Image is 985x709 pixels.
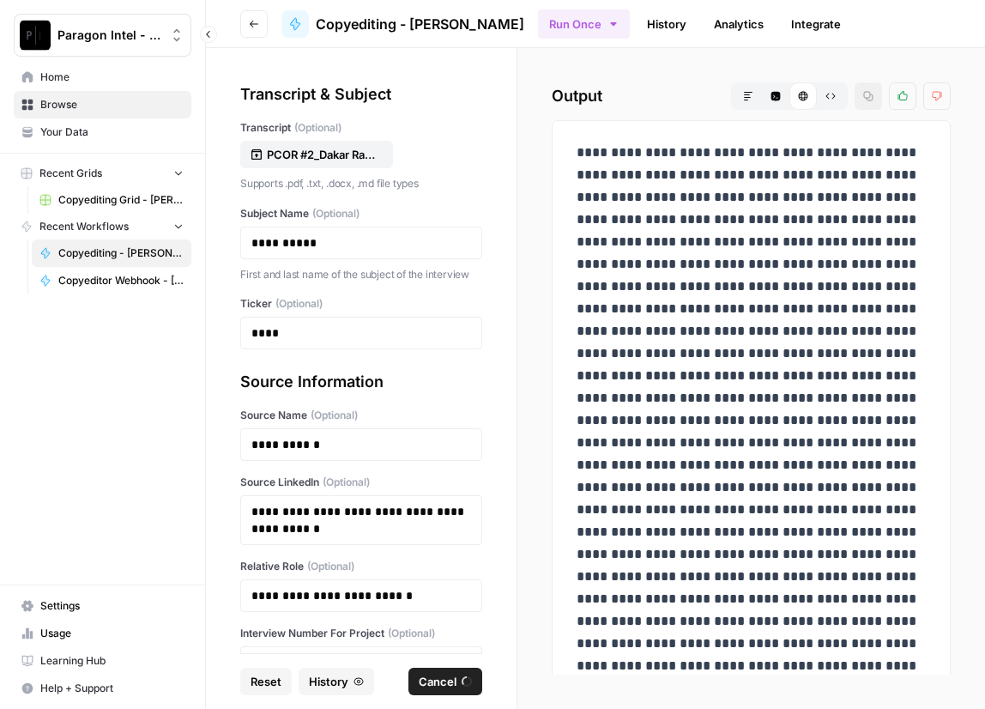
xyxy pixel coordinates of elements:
[14,675,191,702] button: Help + Support
[57,27,161,44] span: Paragon Intel - Copyediting
[20,20,51,51] img: Paragon Intel - Copyediting Logo
[14,647,191,675] a: Learning Hub
[240,206,482,221] label: Subject Name
[14,620,191,647] a: Usage
[240,559,482,574] label: Relative Role
[14,161,191,186] button: Recent Grids
[781,10,851,38] a: Integrate
[40,598,184,614] span: Settings
[251,673,281,690] span: Reset
[294,120,341,136] span: (Optional)
[316,14,524,34] span: Copyediting - [PERSON_NAME]
[240,370,482,394] div: Source Information
[637,10,697,38] a: History
[309,673,348,690] span: History
[58,273,184,288] span: Copyeditor Webhook - [PERSON_NAME]
[40,124,184,140] span: Your Data
[388,626,435,641] span: (Optional)
[40,681,184,696] span: Help + Support
[240,408,482,423] label: Source Name
[14,64,191,91] a: Home
[281,10,524,38] a: Copyediting - [PERSON_NAME]
[240,82,482,106] div: Transcript & Subject
[408,668,482,695] button: Cancel
[14,118,191,146] a: Your Data
[240,668,292,695] button: Reset
[275,296,323,312] span: (Optional)
[14,14,191,57] button: Workspace: Paragon Intel - Copyediting
[39,166,102,181] span: Recent Grids
[39,219,129,234] span: Recent Workflows
[307,559,354,574] span: (Optional)
[14,91,191,118] a: Browse
[240,141,393,168] button: PCOR #2_Dakar Raw Transcript.docx
[14,214,191,239] button: Recent Workflows
[312,206,360,221] span: (Optional)
[58,245,184,261] span: Copyediting - [PERSON_NAME]
[311,408,358,423] span: (Optional)
[323,475,370,490] span: (Optional)
[40,626,184,641] span: Usage
[40,97,184,112] span: Browse
[299,668,374,695] button: History
[538,9,630,39] button: Run Once
[14,592,191,620] a: Settings
[32,267,191,294] a: Copyeditor Webhook - [PERSON_NAME]
[32,239,191,267] a: Copyediting - [PERSON_NAME]
[40,653,184,669] span: Learning Hub
[419,673,456,690] span: Cancel
[240,626,482,641] label: Interview Number For Project
[240,175,482,192] p: Supports .pdf, .txt, .docx, .md file types
[552,82,951,110] h2: Output
[40,70,184,85] span: Home
[240,475,482,490] label: Source LinkedIn
[704,10,774,38] a: Analytics
[240,266,482,283] p: First and last name of the subject of the interview
[32,186,191,214] a: Copyediting Grid - [PERSON_NAME]
[267,146,377,163] p: PCOR #2_Dakar Raw Transcript.docx
[58,192,184,208] span: Copyediting Grid - [PERSON_NAME]
[240,296,482,312] label: Ticker
[240,120,482,136] label: Transcript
